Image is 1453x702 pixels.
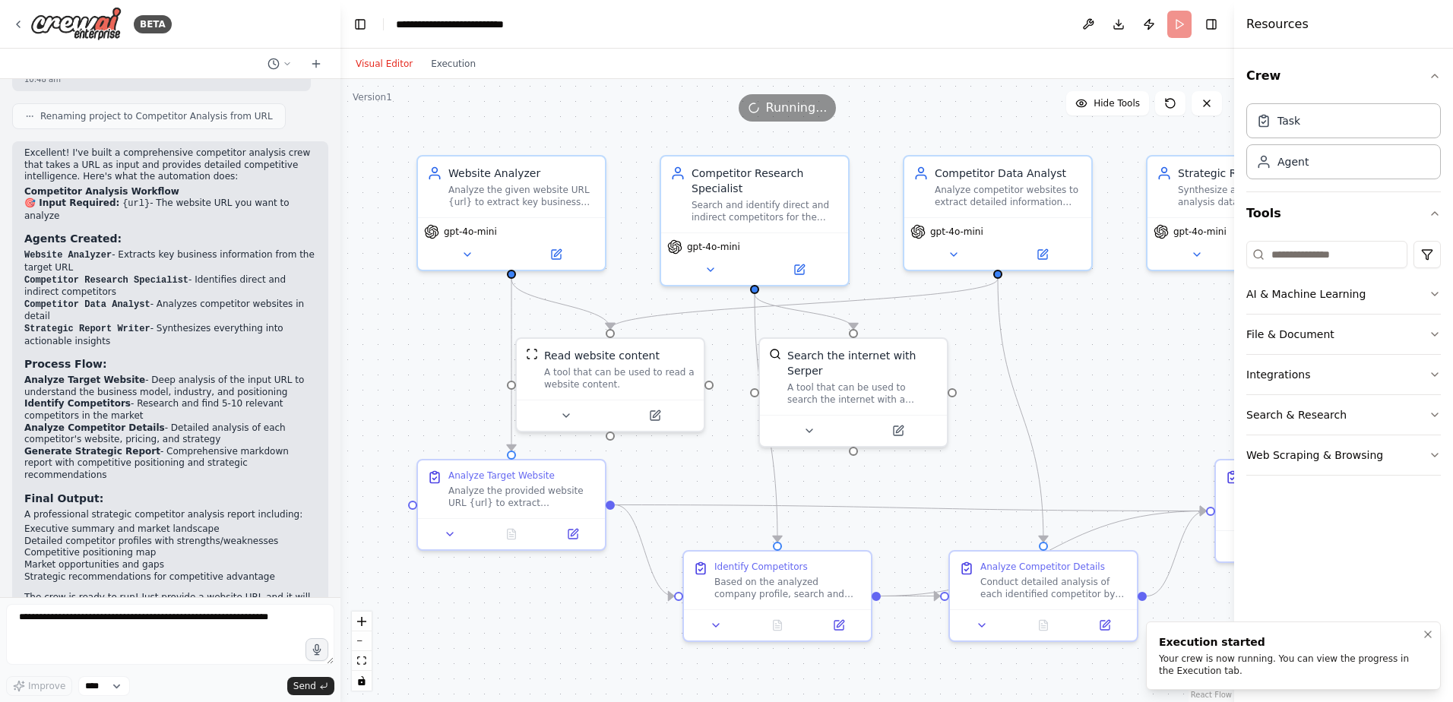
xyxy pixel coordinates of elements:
[24,446,160,457] strong: Generate Strategic Report
[40,110,273,122] span: Renaming project to Competitor Analysis from URL
[480,525,544,543] button: No output available
[935,166,1082,181] div: Competitor Data Analyst
[24,398,316,422] li: - Research and find 5-10 relevant competitors in the market
[24,74,299,85] div: 10:48 am
[352,651,372,671] button: fit view
[24,323,316,347] li: - Synthesizes everything into actionable insights
[24,375,145,385] strong: Analyze Target Website
[350,14,371,35] button: Hide left sidebar
[687,241,740,253] span: gpt-4o-mini
[1178,166,1325,181] div: Strategic Report Writer
[24,592,316,651] p: The crew is ready to run! Just provide a website URL and it will deliver a comprehensive competit...
[1173,226,1227,238] span: gpt-4o-mini
[305,638,328,661] button: Click to speak your automation idea
[526,348,538,360] img: ScrapeWebsiteTool
[1159,653,1422,677] div: Your crew is now running. You can view the progress in the Execution tab.
[1246,55,1441,97] button: Crew
[24,398,131,409] strong: Identify Competitors
[1246,15,1309,33] h4: Resources
[6,676,72,696] button: Improve
[766,99,828,117] span: Running...
[416,155,606,271] div: Website AnalyzerAnalyze the given website URL {url} to extract key business information including...
[347,55,422,73] button: Visual Editor
[352,631,372,651] button: zoom out
[546,525,599,543] button: Open in side panel
[24,492,103,504] strong: Final Output:
[287,677,334,695] button: Send
[1246,97,1441,191] div: Crew
[544,348,660,363] div: Read website content
[692,199,839,223] div: Search and identify direct and indirect competitors for the analyzed company, gathering comprehen...
[1246,235,1441,488] div: Tools
[396,17,539,32] nav: breadcrumb
[515,337,705,432] div: ScrapeWebsiteToolRead website contentA tool that can be used to read a website content.
[416,459,606,551] div: Analyze Target WebsiteAnalyze the provided website URL {url} to extract comprehensive business in...
[660,155,850,286] div: Competitor Research SpecialistSearch and identify direct and indirect competitors for the analyze...
[24,232,122,245] strong: Agents Created:
[615,498,1206,519] g: Edge from aec43749-1443-42a1-adf8-7d044f3a6187 to f22ed147-0c85-4292-87f3-49b0a9e5e84f
[24,250,112,261] code: Website Analyzer
[812,616,865,634] button: Open in side panel
[1159,634,1422,650] div: Execution started
[1094,97,1140,109] span: Hide Tools
[444,226,497,238] span: gpt-4o-mini
[1246,355,1441,394] button: Integrations
[24,422,165,433] strong: Analyze Competitor Details
[935,184,1082,208] div: Analyze competitor websites to extract detailed information about their business models, pricing ...
[787,381,938,406] div: A tool that can be used to search the internet with a search_query. Supports different search typ...
[855,422,941,440] button: Open in side panel
[513,245,599,264] button: Open in side panel
[24,198,316,222] p: - The website URL you want to analyze
[24,422,316,446] li: - Detailed analysis of each competitor's website, pricing, and strategy
[1066,91,1149,115] button: Hide Tools
[261,55,298,73] button: Switch to previous chat
[24,523,316,536] li: Executive summary and market landscape
[24,559,316,571] li: Market opportunities and gaps
[747,294,861,329] g: Edge from 1adcebe7-f7a2-4f9d-8b1c-42a6cdae360d to 502e1b27-6f87-4e66-b643-3541f56f8a7a
[24,324,150,334] code: Strategic Report Writer
[24,547,316,559] li: Competitive positioning map
[24,509,316,521] p: A professional strategic competitor analysis report including:
[1146,155,1336,271] div: Strategic Report WriterSynthesize all competitor analysis data into a comprehensive strategic rep...
[353,91,392,103] div: Version 1
[692,166,839,196] div: Competitor Research Specialist
[24,358,107,370] strong: Process Flow:
[1147,504,1206,604] g: Edge from dd825acb-1557-497e-81bd-ca1e75f4547b to f22ed147-0c85-4292-87f3-49b0a9e5e84f
[422,55,485,73] button: Execution
[990,279,1051,542] g: Edge from 84bc0986-e843-4e45-ab6b-a6ba48863fb5 to dd825acb-1557-497e-81bd-ca1e75f4547b
[1078,616,1131,634] button: Open in side panel
[930,226,983,238] span: gpt-4o-mini
[24,299,150,310] code: Competitor Data Analyst
[1277,113,1300,128] div: Task
[999,245,1085,264] button: Open in side panel
[903,155,1093,271] div: Competitor Data AnalystAnalyze competitor websites to extract detailed information about their bu...
[747,294,785,542] g: Edge from 1adcebe7-f7a2-4f9d-8b1c-42a6cdae360d to fd32fcaa-6c60-4cb2-9e2a-2fb833fabcc7
[293,680,316,692] span: Send
[948,550,1138,642] div: Analyze Competitor DetailsConduct detailed analysis of each identified competitor by visiting the...
[122,198,150,209] code: {url}
[682,550,872,642] div: Identify CompetitorsBased on the analyzed company profile, search and identify both direct and in...
[28,680,65,692] span: Improve
[1011,616,1076,634] button: No output available
[787,348,938,378] div: Search the internet with Serper
[1277,154,1309,169] div: Agent
[24,375,316,398] li: - Deep analysis of the input URL to understand the business model, industry, and positioning
[1201,14,1222,35] button: Hide right sidebar
[352,612,372,631] button: zoom in
[24,249,316,274] li: - Extracts key business information from the target URL
[352,671,372,691] button: toggle interactivity
[30,7,122,41] img: Logo
[24,198,119,208] strong: 🎯 Input Required:
[1178,184,1325,208] div: Synthesize all competitor analysis data into a comprehensive strategic report with actionable ins...
[1246,395,1441,435] button: Search & Research
[1246,192,1441,235] button: Tools
[24,571,316,583] li: Strategic recommendations for competitive advantage
[24,147,316,183] p: Excellent! I've built a comprehensive competitor analysis crew that takes a URL as input and prov...
[352,612,372,691] div: React Flow controls
[1246,435,1441,475] button: Web Scraping & Browsing
[756,261,842,279] button: Open in side panel
[980,561,1105,573] div: Analyze Competitor Details
[544,366,695,391] div: A tool that can be used to read a website content.
[714,576,862,600] div: Based on the analyzed company profile, search and identify both direct and indirect competitors. ...
[1246,315,1441,354] button: File & Document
